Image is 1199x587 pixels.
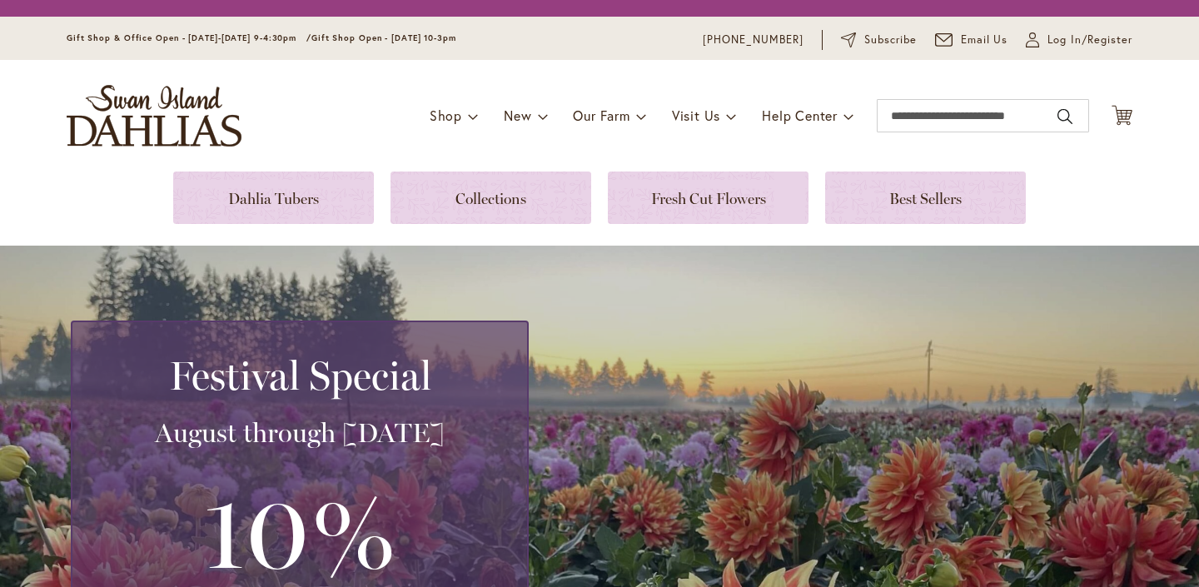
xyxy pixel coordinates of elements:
span: Log In/Register [1047,32,1132,48]
a: Log In/Register [1026,32,1132,48]
span: Help Center [762,107,838,124]
span: Subscribe [864,32,917,48]
span: Our Farm [573,107,629,124]
span: Shop [430,107,462,124]
span: Gift Shop Open - [DATE] 10-3pm [311,32,456,43]
a: store logo [67,85,241,147]
span: Gift Shop & Office Open - [DATE]-[DATE] 9-4:30pm / [67,32,311,43]
a: [PHONE_NUMBER] [703,32,803,48]
button: Search [1057,103,1072,130]
span: New [504,107,531,124]
a: Email Us [935,32,1008,48]
span: Visit Us [672,107,720,124]
h3: August through [DATE] [92,416,507,450]
span: Email Us [961,32,1008,48]
h2: Festival Special [92,352,507,399]
a: Subscribe [841,32,917,48]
